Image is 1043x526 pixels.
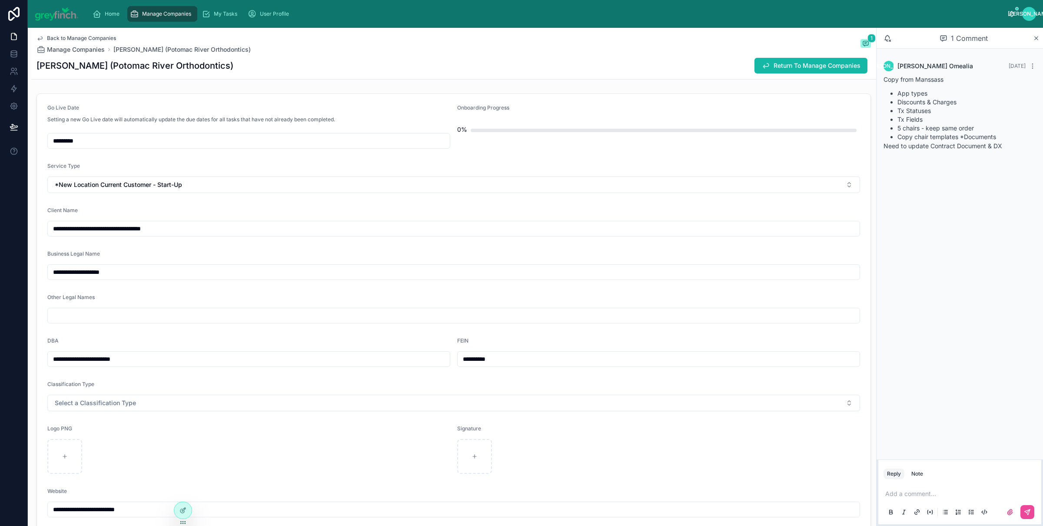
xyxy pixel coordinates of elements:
[897,62,973,70] span: [PERSON_NAME] Omealia
[47,35,116,42] span: Back to Manage Companies
[884,141,1036,150] p: Need to update Contract Document & DX
[105,10,120,17] span: Home
[867,63,910,70] span: [PERSON_NAME]
[457,425,481,432] span: Signature
[897,98,1036,107] li: Discounts & Charges
[142,10,191,17] span: Manage Companies
[884,75,1036,84] p: Copy from Manssass
[867,34,876,43] span: 1
[47,207,78,213] span: Client Name
[35,7,79,21] img: App logo
[457,121,467,138] div: 0%
[897,133,1036,141] li: Copy chair templates *Documents
[908,469,927,479] button: Note
[37,45,105,54] a: Manage Companies
[897,107,1036,115] li: Tx Statuses
[897,89,1036,98] li: App types
[754,58,867,73] button: Return To Manage Companies
[55,180,182,189] span: *New Location Current Customer - Start-Up
[860,39,871,50] button: 1
[897,124,1036,133] li: 5 chairs - keep same order
[1009,63,1026,69] span: [DATE]
[457,337,468,344] span: FEIN
[245,6,295,22] a: User Profile
[47,104,79,111] span: Go Live Date
[37,35,116,42] a: Back to Manage Companies
[897,115,1036,124] li: Tx Fields
[47,425,72,432] span: Logo PNG
[47,176,860,193] button: Select Button
[951,33,988,43] span: 1 Comment
[199,6,243,22] a: My Tasks
[884,469,904,479] button: Reply
[90,6,126,22] a: Home
[47,488,67,494] span: Website
[47,116,335,123] p: Setting a new Go Live date will automatically update the due dates for all tasks that have not al...
[774,61,860,70] span: Return To Manage Companies
[127,6,197,22] a: Manage Companies
[47,381,94,387] span: Classification Type
[113,45,251,54] a: [PERSON_NAME] (Potomac River Orthodontics)
[457,104,509,111] span: Onboarding Progress
[214,10,237,17] span: My Tasks
[47,395,860,411] button: Select Button
[47,337,59,344] span: DBA
[37,60,233,72] h1: [PERSON_NAME] (Potomac River Orthodontics)
[911,470,923,477] div: Note
[55,399,136,407] span: Select a Classification Type
[47,294,95,300] span: Other Legal Names
[47,250,100,257] span: Business Legal Name
[86,4,1009,23] div: scrollable content
[47,163,80,169] span: Service Type
[47,45,105,54] span: Manage Companies
[260,10,289,17] span: User Profile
